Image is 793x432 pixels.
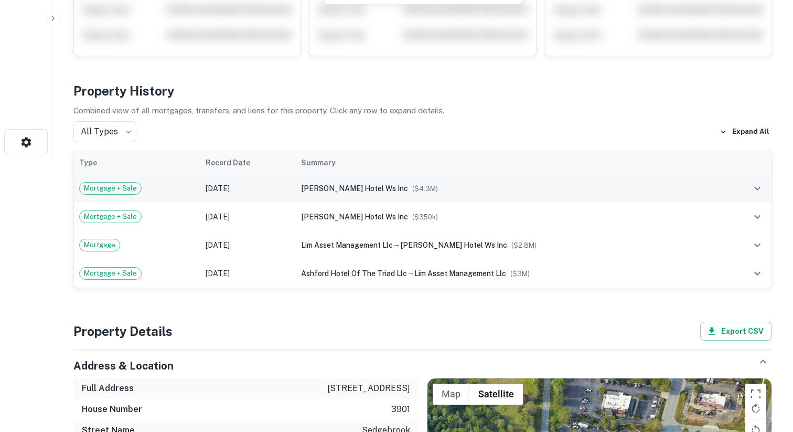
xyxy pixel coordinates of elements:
h4: Property Details [73,322,173,341]
h6: Full Address [82,382,134,395]
span: [PERSON_NAME] hotel ws inc [301,213,408,221]
td: [DATE] [200,231,296,259]
div: → [301,239,717,251]
th: Record Date [200,151,296,174]
p: 3901 [391,403,410,416]
span: ($ 350k ) [412,213,438,221]
th: Type [74,151,200,174]
th: Summary [296,151,722,174]
h4: Property History [73,81,772,100]
button: expand row [748,265,766,282]
div: → [301,268,717,279]
span: [PERSON_NAME] hotel ws inc [301,184,408,193]
button: expand row [748,236,766,254]
button: Export CSV [700,322,772,341]
button: Show street map [433,384,469,405]
button: Rotate map clockwise [745,398,766,419]
td: [DATE] [200,259,296,288]
span: [PERSON_NAME] hotel ws inc [400,241,507,249]
span: lim asset management llc [301,241,393,249]
span: Mortgage + Sale [80,212,141,222]
button: Show satellite imagery [469,384,523,405]
td: [DATE] [200,174,296,203]
span: ashford hotel of the triad llc [301,269,407,278]
span: ($ 4.3M ) [412,185,438,193]
span: Mortgage [80,240,120,250]
h5: Address & Location [73,358,174,374]
button: Expand All [717,124,772,140]
span: ($ 2.8M ) [511,241,537,249]
h6: House Number [82,403,142,416]
button: expand row [748,180,766,197]
span: lim asset management llc [414,269,506,278]
button: expand row [748,208,766,226]
span: Mortgage + Sale [80,268,141,279]
span: ($ 3M ) [510,270,530,278]
td: [DATE] [200,203,296,231]
p: Combined view of all mortgages, transfers, and liens for this property. Click any row to expand d... [73,104,772,117]
div: All Types [73,121,136,142]
p: [STREET_ADDRESS] [327,382,410,395]
iframe: Chat Widget [741,348,793,398]
span: Mortgage + Sale [80,183,141,194]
